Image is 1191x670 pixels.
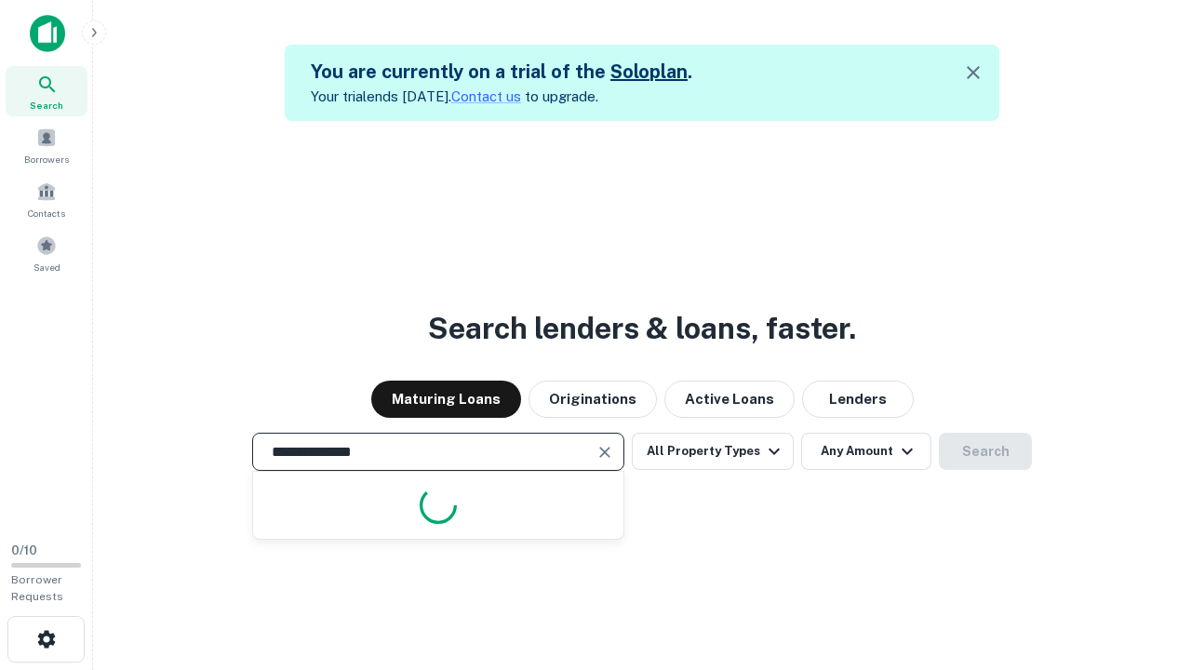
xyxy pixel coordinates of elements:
span: Borrower Requests [11,573,63,603]
span: 0 / 10 [11,543,37,557]
button: Clear [592,439,618,465]
a: Contact us [451,88,521,104]
button: Any Amount [801,433,931,470]
a: Contacts [6,174,87,224]
button: Originations [529,381,657,418]
a: Borrowers [6,120,87,170]
button: All Property Types [632,433,794,470]
iframe: Chat Widget [1098,521,1191,610]
span: Search [30,98,63,113]
a: Soloplan [610,60,688,83]
img: capitalize-icon.png [30,15,65,52]
p: Your trial ends [DATE]. to upgrade. [311,86,692,108]
h5: You are currently on a trial of the . [311,58,692,86]
button: Active Loans [664,381,795,418]
a: Saved [6,228,87,278]
h3: Search lenders & loans, faster. [428,306,856,351]
span: Saved [33,260,60,275]
span: Contacts [28,206,65,221]
span: Borrowers [24,152,69,167]
button: Lenders [802,381,914,418]
button: Maturing Loans [371,381,521,418]
a: Search [6,66,87,116]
